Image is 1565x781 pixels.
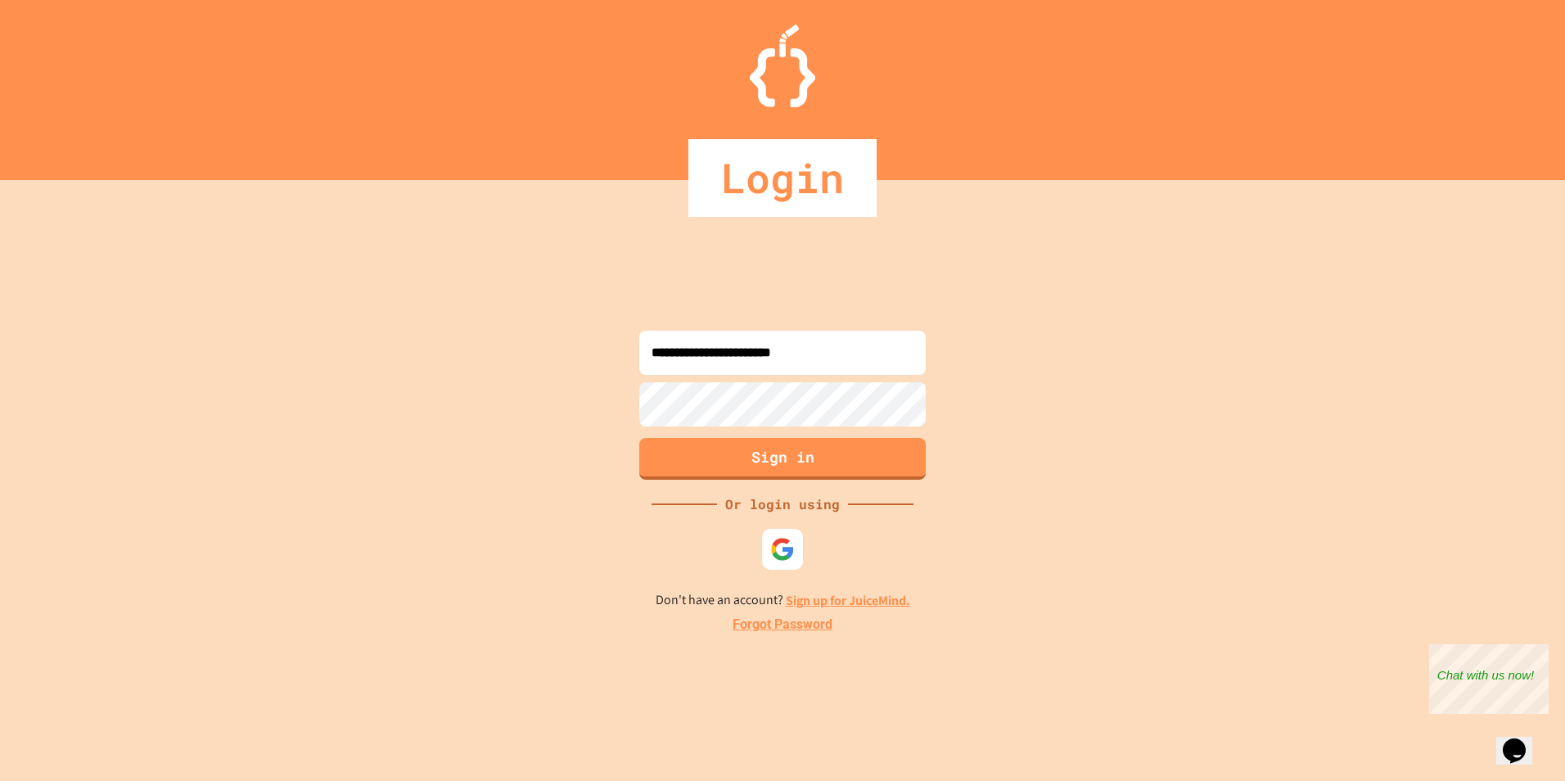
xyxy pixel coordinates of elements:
iframe: chat widget [1429,644,1549,714]
button: Sign in [639,438,926,480]
img: Logo.svg [750,25,815,107]
a: Forgot Password [733,615,832,634]
div: Login [688,139,877,217]
a: Sign up for JuiceMind. [786,592,910,609]
p: Don't have an account? [656,590,910,611]
div: Or login using [717,494,848,514]
img: google-icon.svg [770,537,795,562]
iframe: chat widget [1496,716,1549,765]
